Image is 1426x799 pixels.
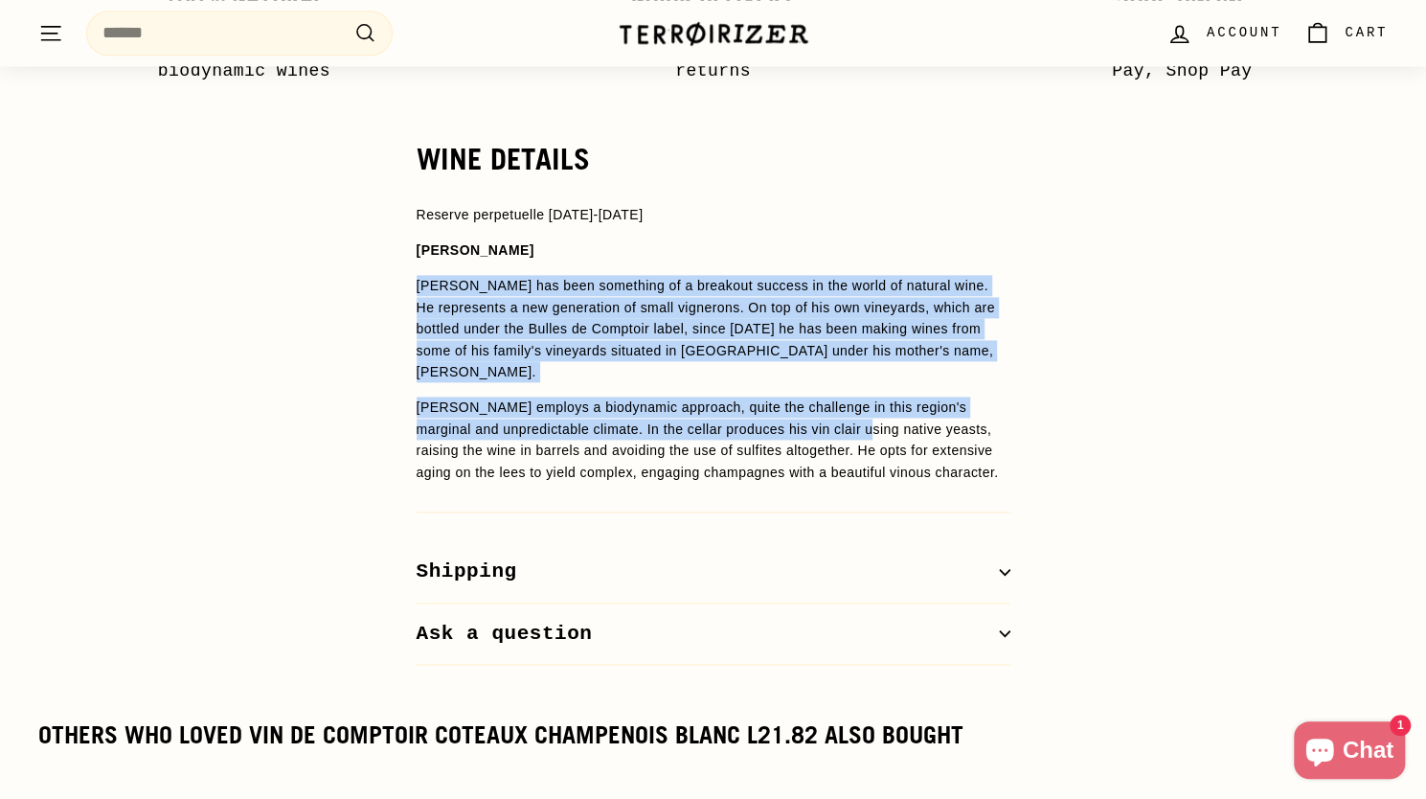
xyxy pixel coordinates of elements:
span: [PERSON_NAME] has been something of a breakout success in the world of natural wine. He represent... [417,278,995,379]
a: Account [1155,5,1293,61]
strong: [PERSON_NAME] [417,242,534,258]
span: Cart [1345,22,1388,43]
button: Ask a question [417,604,1010,666]
p: Reserve perpetuelle [DATE]-[DATE] [417,204,1010,225]
h2: WINE DETAILS [417,143,1010,175]
button: Shipping [417,541,1010,604]
span: Account [1207,22,1281,43]
span: [PERSON_NAME] employs a biodynamic approach, quite the challenge in this region's marginal and un... [417,399,999,479]
inbox-online-store-chat: Shopify online store chat [1288,721,1411,784]
div: Others who loved Vin De Comptoir Coteaux Champenois Blanc L21.82 also bought [38,722,1388,749]
a: Cart [1293,5,1399,61]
